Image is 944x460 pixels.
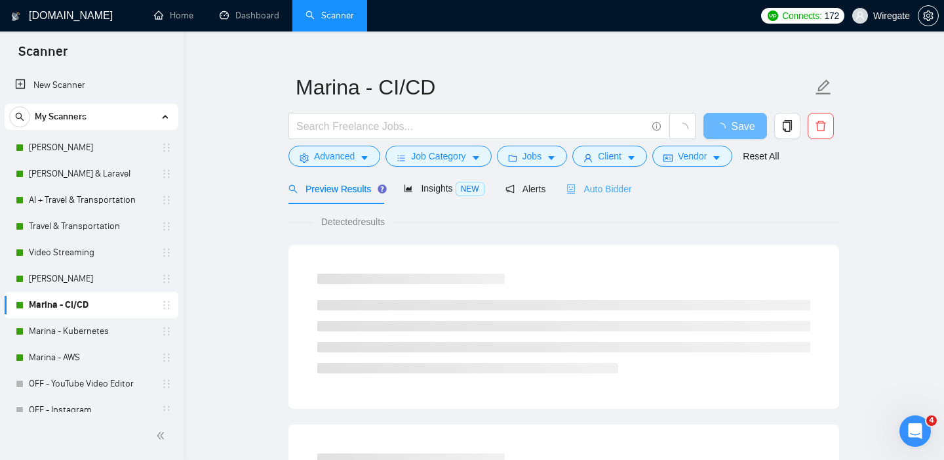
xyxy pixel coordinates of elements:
[678,149,707,163] span: Vendor
[296,118,646,135] input: Search Freelance Jobs...
[300,153,309,163] span: setting
[5,72,178,98] li: New Scanner
[808,113,834,139] button: delete
[29,213,153,240] a: Travel & Transportation
[547,153,556,163] span: caret-down
[161,300,172,310] span: holder
[404,183,484,194] span: Insights
[712,153,721,163] span: caret-down
[312,215,394,229] span: Detected results
[220,10,279,21] a: dashboardDashboard
[161,142,172,153] span: holder
[808,120,833,132] span: delete
[156,429,169,442] span: double-left
[508,153,517,163] span: folder
[161,169,172,179] span: holder
[566,184,631,194] span: Auto Bidder
[471,153,481,163] span: caret-down
[715,123,731,133] span: loading
[29,135,153,161] a: [PERSON_NAME]
[855,11,865,20] span: user
[161,195,172,205] span: holder
[397,153,406,163] span: bars
[652,122,661,131] span: info-circle
[918,10,939,21] a: setting
[598,149,621,163] span: Client
[29,240,153,266] a: Video Streaming
[376,183,388,195] div: Tooltip anchor
[10,112,29,121] span: search
[29,371,153,397] a: OFF - YouTube Video Editor
[8,42,78,70] span: Scanner
[161,274,172,284] span: holder
[9,106,30,127] button: search
[161,221,172,232] span: holder
[11,6,20,27] img: logo
[456,182,484,196] span: NEW
[288,184,383,194] span: Preview Results
[663,153,673,163] span: idcard
[677,123,688,135] span: loading
[154,10,193,21] a: homeHome
[161,352,172,363] span: holder
[768,10,778,21] img: upwork-logo.png
[572,146,647,167] button: userClientcaret-down
[566,184,576,194] span: robot
[161,405,172,415] span: holder
[926,415,937,426] span: 4
[703,113,767,139] button: Save
[288,146,380,167] button: settingAdvancedcaret-down
[774,113,800,139] button: copy
[29,266,153,292] a: [PERSON_NAME]
[918,5,939,26] button: setting
[815,79,832,96] span: edit
[411,149,465,163] span: Job Category
[15,72,168,98] a: New Scanner
[497,146,568,167] button: folderJobscaret-down
[825,9,839,23] span: 172
[29,161,153,187] a: [PERSON_NAME] & Laravel
[161,247,172,258] span: holder
[505,184,515,194] span: notification
[918,10,938,21] span: setting
[775,120,800,132] span: copy
[899,415,931,447] iframe: Intercom live chat
[29,187,153,213] a: AI + Travel & Transportation
[522,149,542,163] span: Jobs
[29,345,153,371] a: Marina - AWS
[29,318,153,345] a: Marina - Kubernetes
[583,153,593,163] span: user
[305,10,354,21] a: searchScanner
[627,153,636,163] span: caret-down
[404,184,413,193] span: area-chart
[360,153,369,163] span: caret-down
[652,146,732,167] button: idcardVendorcaret-down
[782,9,821,23] span: Connects:
[35,104,87,130] span: My Scanners
[314,149,355,163] span: Advanced
[29,397,153,423] a: OFF - Instagram
[385,146,491,167] button: barsJob Categorycaret-down
[288,184,298,194] span: search
[296,71,812,104] input: Scanner name...
[743,149,779,163] a: Reset All
[731,118,755,135] span: Save
[161,326,172,337] span: holder
[29,292,153,318] a: Marina - CI/CD
[505,184,546,194] span: Alerts
[161,379,172,389] span: holder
